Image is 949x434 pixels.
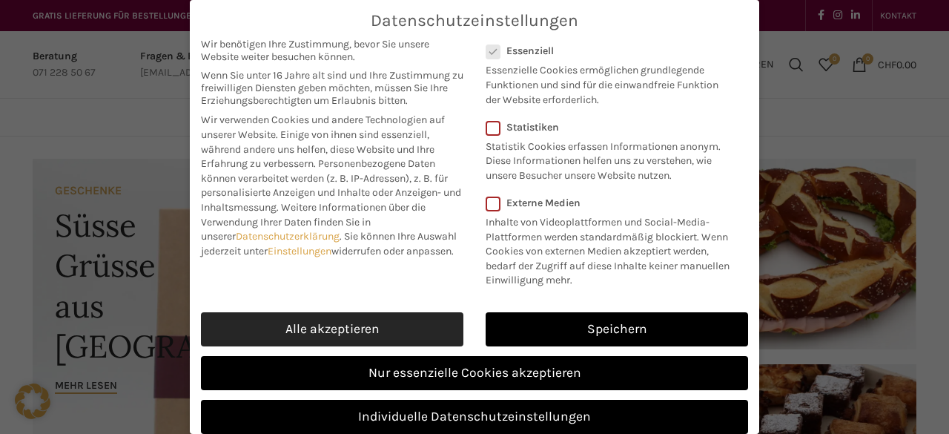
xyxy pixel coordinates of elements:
[486,45,729,57] label: Essenziell
[486,57,729,107] p: Essenzielle Cookies ermöglichen grundlegende Funktionen und sind für die einwandfreie Funktion de...
[201,230,457,257] span: Sie können Ihre Auswahl jederzeit unter widerrufen oder anpassen.
[201,38,463,63] span: Wir benötigen Ihre Zustimmung, bevor Sie unsere Website weiter besuchen können.
[201,356,748,390] a: Nur essenzielle Cookies akzeptieren
[486,197,738,209] label: Externe Medien
[486,121,729,134] label: Statistiken
[201,114,445,170] span: Wir verwenden Cookies und andere Technologien auf unserer Website. Einige von ihnen sind essenzie...
[486,134,729,183] p: Statistik Cookies erfassen Informationen anonym. Diese Informationen helfen uns zu verstehen, wie...
[201,201,426,243] span: Weitere Informationen über die Verwendung Ihrer Daten finden Sie in unserer .
[201,69,463,107] span: Wenn Sie unter 16 Jahre alt sind und Ihre Zustimmung zu freiwilligen Diensten geben möchten, müss...
[236,230,340,243] a: Datenschutzerklärung
[486,209,738,288] p: Inhalte von Videoplattformen und Social-Media-Plattformen werden standardmäßig blockiert. Wenn Co...
[268,245,331,257] a: Einstellungen
[486,312,748,346] a: Speichern
[201,157,461,214] span: Personenbezogene Daten können verarbeitet werden (z. B. IP-Adressen), z. B. für personalisierte A...
[201,400,748,434] a: Individuelle Datenschutzeinstellungen
[201,312,463,346] a: Alle akzeptieren
[371,11,578,30] span: Datenschutzeinstellungen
